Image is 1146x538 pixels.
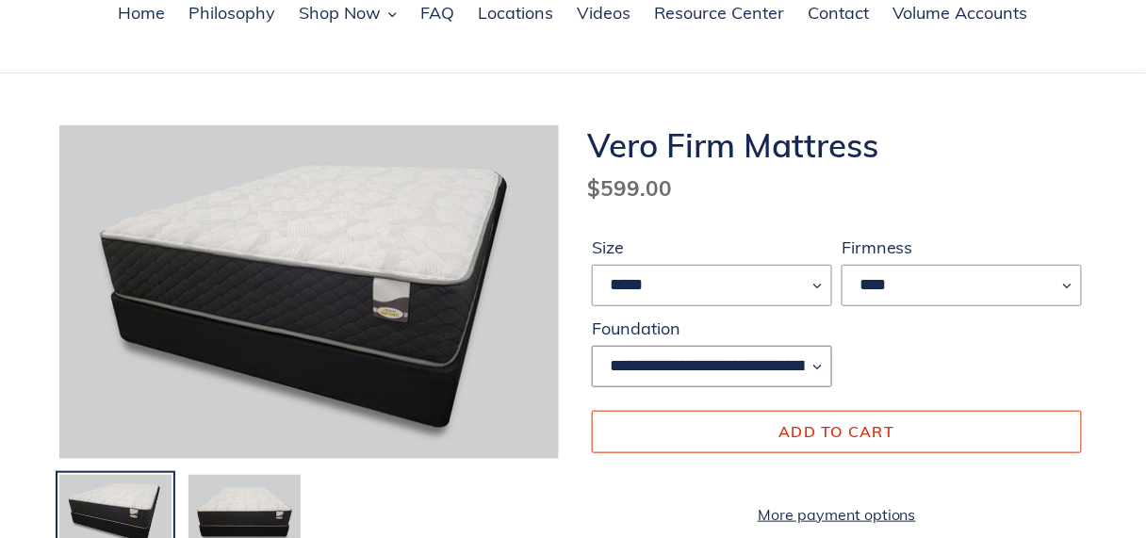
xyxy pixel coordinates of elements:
span: Videos [577,2,630,24]
span: Shop Now [299,2,381,24]
span: Resource Center [654,2,784,24]
span: Add to cart [778,422,894,441]
span: Home [118,2,165,24]
label: Foundation [592,316,832,341]
span: Contact [808,2,869,24]
h1: Vero Firm Mattress [587,125,1087,165]
span: Volume Accounts [892,2,1028,24]
span: Philosophy [188,2,275,24]
span: $599.00 [587,174,672,202]
span: Locations [478,2,553,24]
button: Add to cart [592,411,1082,452]
label: Size [592,235,832,260]
label: Firmness [842,235,1082,260]
a: More payment options [592,503,1082,526]
span: FAQ [420,2,454,24]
